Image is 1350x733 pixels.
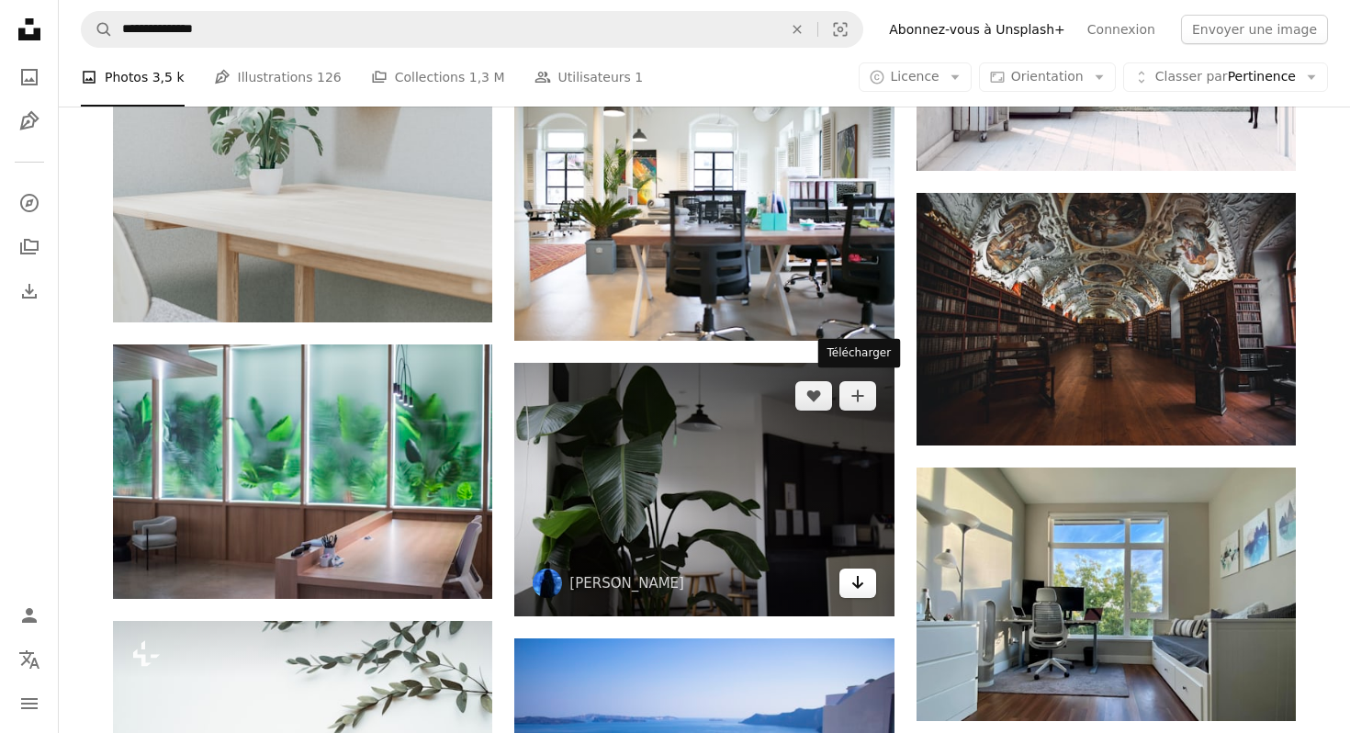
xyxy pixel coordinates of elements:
[82,12,113,47] button: Rechercher sur Unsplash
[878,15,1076,44] a: Abonnez-vous à Unsplash+
[11,11,48,51] a: Accueil — Unsplash
[317,67,342,87] span: 126
[214,48,342,107] a: Illustrations 126
[1076,15,1166,44] a: Connexion
[81,11,863,48] form: Rechercher des visuels sur tout le site
[11,597,48,634] a: Connexion / S’inscrire
[11,641,48,678] button: Langue
[917,468,1296,720] img: une chambre avec un bureau et une chaise
[818,12,862,47] button: Recherche de visuels
[469,67,505,87] span: 1,3 M
[839,381,876,411] button: Ajouter à la collection
[11,59,48,96] a: Photos
[11,103,48,140] a: Illustrations
[979,62,1116,92] button: Orientation
[795,381,832,411] button: J’aime
[113,463,492,479] a: sèche-cheveux blanc et noir sur table en bois marron
[1123,62,1328,92] button: Classer parPertinence
[859,62,972,92] button: Licence
[1011,69,1084,84] span: Orientation
[917,310,1296,327] a: Photo de bibliothèque avec plafond religieux en relief
[1155,68,1296,86] span: Pertinence
[11,685,48,722] button: Menu
[891,69,939,84] span: Licence
[534,48,644,107] a: Utilisateurs 1
[839,569,876,598] a: Télécharger
[1181,15,1328,44] button: Envoyer une image
[514,206,894,222] a: chaises à côté de la table
[11,229,48,265] a: Collections
[569,574,684,592] a: [PERSON_NAME]
[917,193,1296,445] img: Photo de bibliothèque avec plafond religieux en relief
[1155,69,1228,84] span: Classer par
[533,569,562,598] img: Accéder au profil de Cici Hung
[11,185,48,221] a: Explorer
[635,67,643,87] span: 1
[777,12,817,47] button: Effacer
[514,363,894,616] img: plante à feuilles vertes
[11,273,48,310] a: Historique de téléchargement
[113,344,492,598] img: sèche-cheveux blanc et noir sur table en bois marron
[818,339,901,368] div: Télécharger
[514,480,894,497] a: plante à feuilles vertes
[514,87,894,340] img: chaises à côté de la table
[917,586,1296,603] a: une chambre avec un bureau et une chaise
[371,48,505,107] a: Collections 1,3 M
